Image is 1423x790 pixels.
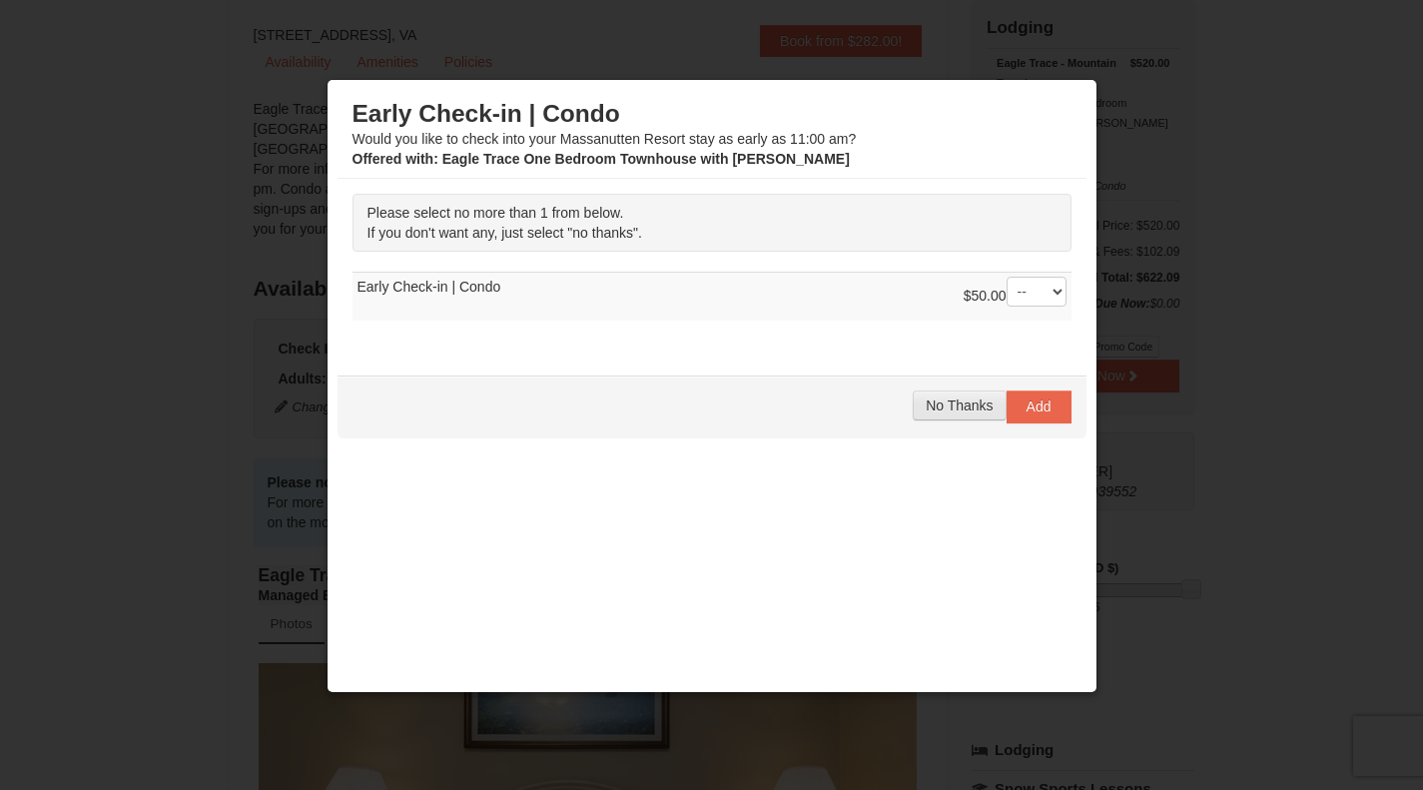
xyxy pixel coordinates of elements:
button: Add [1007,391,1071,422]
strong: : Eagle Trace One Bedroom Townhouse with [PERSON_NAME] [353,151,850,167]
div: $50.00 [964,277,1067,317]
span: If you don't want any, just select "no thanks". [367,225,642,241]
span: No Thanks [926,397,993,413]
span: Offered with [353,151,434,167]
h3: Early Check-in | Condo [353,99,1071,129]
td: Early Check-in | Condo [353,273,1071,322]
span: Please select no more than 1 from below. [367,205,624,221]
button: No Thanks [913,391,1006,420]
span: Add [1027,398,1052,414]
div: Would you like to check into your Massanutten Resort stay as early as 11:00 am? [353,99,1071,169]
